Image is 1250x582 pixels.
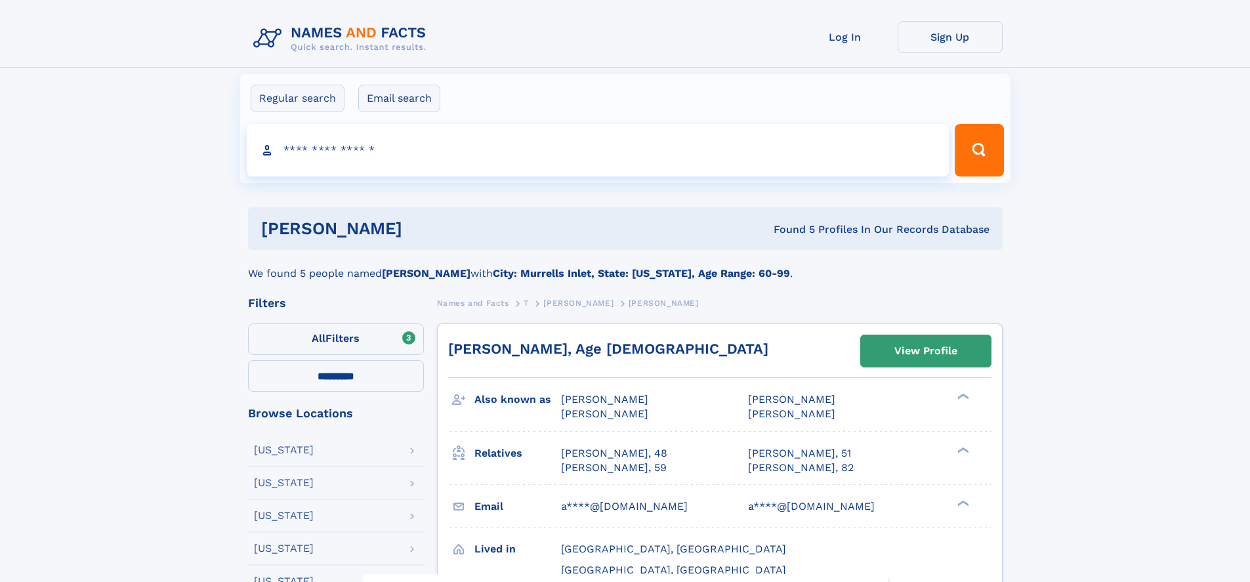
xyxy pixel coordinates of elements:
[748,393,835,405] span: [PERSON_NAME]
[561,461,667,475] a: [PERSON_NAME], 59
[954,392,970,401] div: ❯
[588,222,990,237] div: Found 5 Profiles In Our Records Database
[474,495,561,518] h3: Email
[437,295,509,311] a: Names and Facts
[954,446,970,454] div: ❯
[248,21,437,56] img: Logo Names and Facts
[898,21,1003,53] a: Sign Up
[561,564,786,576] span: [GEOGRAPHIC_DATA], [GEOGRAPHIC_DATA]
[254,445,314,455] div: [US_STATE]
[474,388,561,411] h3: Also known as
[248,323,424,355] label: Filters
[358,85,440,112] label: Email search
[543,295,614,311] a: [PERSON_NAME]
[561,407,648,420] span: [PERSON_NAME]
[247,124,949,177] input: search input
[748,461,854,475] a: [PERSON_NAME], 82
[561,446,667,461] a: [PERSON_NAME], 48
[312,332,325,344] span: All
[793,21,898,53] a: Log In
[248,407,424,419] div: Browse Locations
[629,299,699,308] span: [PERSON_NAME]
[561,543,786,555] span: [GEOGRAPHIC_DATA], [GEOGRAPHIC_DATA]
[861,335,991,367] a: View Profile
[493,267,790,280] b: City: Murrells Inlet, State: [US_STATE], Age Range: 60-99
[543,299,614,308] span: [PERSON_NAME]
[254,510,314,521] div: [US_STATE]
[955,124,1003,177] button: Search Button
[261,220,588,237] h1: [PERSON_NAME]
[748,407,835,420] span: [PERSON_NAME]
[524,295,529,311] a: T
[382,267,470,280] b: [PERSON_NAME]
[248,250,1003,281] div: We found 5 people named with .
[254,478,314,488] div: [US_STATE]
[251,85,344,112] label: Regular search
[474,538,561,560] h3: Lived in
[561,393,648,405] span: [PERSON_NAME]
[954,499,970,507] div: ❯
[248,297,424,309] div: Filters
[448,341,768,357] a: [PERSON_NAME], Age [DEMOGRAPHIC_DATA]
[894,336,957,366] div: View Profile
[524,299,529,308] span: T
[748,446,851,461] a: [PERSON_NAME], 51
[474,442,561,465] h3: Relatives
[254,543,314,554] div: [US_STATE]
